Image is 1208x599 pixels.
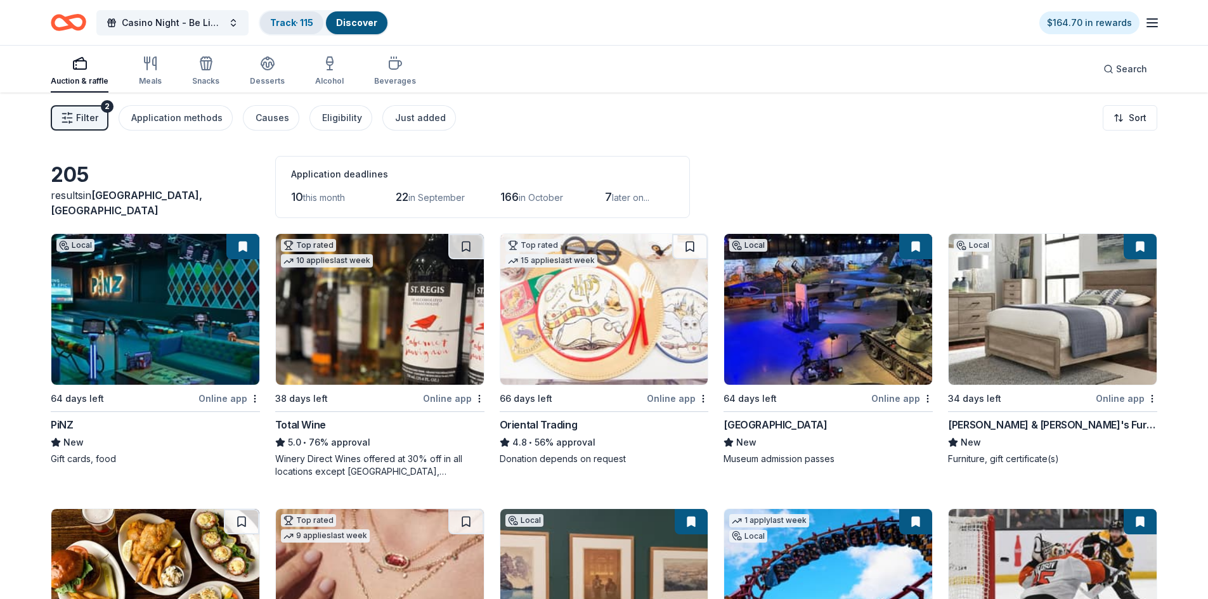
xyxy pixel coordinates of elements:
[51,234,259,385] img: Image for PiNZ
[1096,390,1157,406] div: Online app
[51,233,260,465] a: Image for PiNZLocal64 days leftOnline appPiNZNewGift cards, food
[275,417,326,432] div: Total Wine
[96,10,249,35] button: Casino Night - Be Like Brit 15 Years
[63,435,84,450] span: New
[374,76,416,86] div: Beverages
[309,105,372,131] button: Eligibility
[729,530,767,543] div: Local
[1039,11,1140,34] a: $164.70 in rewards
[729,514,809,527] div: 1 apply last week
[51,162,260,188] div: 205
[291,190,303,203] span: 10
[275,391,328,406] div: 38 days left
[395,110,446,126] div: Just added
[119,105,233,131] button: Application methods
[51,391,104,406] div: 64 days left
[275,453,484,478] div: Winery Direct Wines offered at 30% off in all locations except [GEOGRAPHIC_DATA], [GEOGRAPHIC_DAT...
[505,514,543,527] div: Local
[374,51,416,93] button: Beverages
[131,110,223,126] div: Application methods
[303,437,306,448] span: •
[1103,105,1157,131] button: Sort
[259,10,389,35] button: Track· 115Discover
[51,188,260,218] div: results
[408,192,465,203] span: in September
[281,514,336,527] div: Top rated
[500,417,578,432] div: Oriental Trading
[500,435,709,450] div: 56% approval
[250,76,285,86] div: Desserts
[56,239,94,252] div: Local
[396,190,408,203] span: 22
[256,110,289,126] div: Causes
[505,254,597,267] div: 15 applies last week
[336,17,377,28] a: Discover
[192,76,219,86] div: Snacks
[101,100,114,113] div: 2
[51,417,73,432] div: PiNZ
[500,391,552,406] div: 66 days left
[76,110,98,126] span: Filter
[724,233,933,465] a: Image for American Heritage MuseumLocal64 days leftOnline app[GEOGRAPHIC_DATA]NewMuseum admission...
[51,76,108,86] div: Auction & raffle
[51,51,108,93] button: Auction & raffle
[250,51,285,93] button: Desserts
[961,435,981,450] span: New
[612,192,649,203] span: later on...
[1116,61,1147,77] span: Search
[51,453,260,465] div: Gift cards, food
[512,435,527,450] span: 4.8
[505,239,561,252] div: Top rated
[192,51,219,93] button: Snacks
[423,390,484,406] div: Online app
[303,192,345,203] span: this month
[948,417,1157,432] div: [PERSON_NAME] & [PERSON_NAME]'s Furniture
[281,239,336,252] div: Top rated
[736,435,757,450] span: New
[871,390,933,406] div: Online app
[724,453,933,465] div: Museum admission passes
[291,167,674,182] div: Application deadlines
[500,453,709,465] div: Donation depends on request
[724,417,827,432] div: [GEOGRAPHIC_DATA]
[198,390,260,406] div: Online app
[1129,110,1146,126] span: Sort
[529,437,532,448] span: •
[724,391,777,406] div: 64 days left
[288,435,301,450] span: 5.0
[315,76,344,86] div: Alcohol
[275,435,484,450] div: 76% approval
[51,189,202,217] span: in
[954,239,992,252] div: Local
[51,105,108,131] button: Filter2
[382,105,456,131] button: Just added
[139,51,162,93] button: Meals
[51,8,86,37] a: Home
[270,17,313,28] a: Track· 115
[647,390,708,406] div: Online app
[605,190,612,203] span: 7
[315,51,344,93] button: Alcohol
[281,529,370,543] div: 9 applies last week
[500,190,519,203] span: 166
[948,453,1157,465] div: Furniture, gift certificate(s)
[500,234,708,385] img: Image for Oriental Trading
[51,189,202,217] span: [GEOGRAPHIC_DATA], [GEOGRAPHIC_DATA]
[724,234,932,385] img: Image for American Heritage Museum
[1093,56,1157,82] button: Search
[948,233,1157,465] a: Image for Bernie & Phyl's FurnitureLocal34 days leftOnline app[PERSON_NAME] & [PERSON_NAME]'s Fur...
[519,192,563,203] span: in October
[729,239,767,252] div: Local
[948,391,1001,406] div: 34 days left
[122,15,223,30] span: Casino Night - Be Like Brit 15 Years
[243,105,299,131] button: Causes
[500,233,709,465] a: Image for Oriental TradingTop rated15 applieslast week66 days leftOnline appOriental Trading4.8•5...
[322,110,362,126] div: Eligibility
[949,234,1157,385] img: Image for Bernie & Phyl's Furniture
[276,234,484,385] img: Image for Total Wine
[275,233,484,478] a: Image for Total WineTop rated10 applieslast week38 days leftOnline appTotal Wine5.0•76% approvalW...
[139,76,162,86] div: Meals
[281,254,373,267] div: 10 applies last week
